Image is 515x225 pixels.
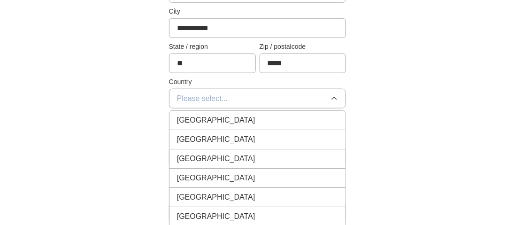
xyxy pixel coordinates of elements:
span: [GEOGRAPHIC_DATA] [177,192,255,203]
label: Zip / postalcode [260,42,346,52]
span: [GEOGRAPHIC_DATA] [177,115,255,126]
span: Please select... [177,93,228,104]
span: [GEOGRAPHIC_DATA] [177,211,255,222]
label: State / region [169,42,256,52]
span: [GEOGRAPHIC_DATA] [177,172,255,184]
label: City [169,7,346,16]
label: Country [169,77,346,87]
span: [GEOGRAPHIC_DATA] [177,153,255,164]
button: Please select... [169,89,346,109]
span: [GEOGRAPHIC_DATA] [177,134,255,145]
